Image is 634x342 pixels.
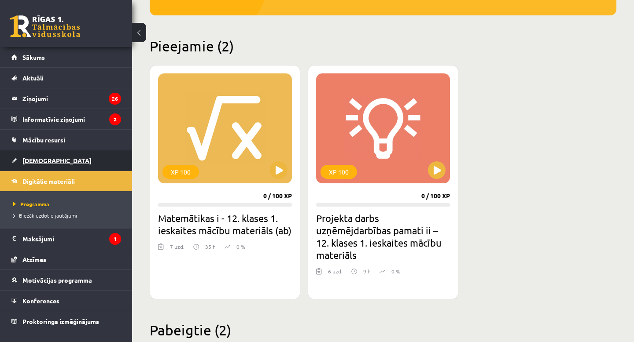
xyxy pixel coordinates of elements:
[11,150,121,171] a: [DEMOGRAPHIC_DATA]
[316,212,450,261] h2: Projekta darbs uzņēmējdarbības pamati ii – 12. klases 1. ieskaites mācību materiāls
[11,270,121,290] a: Motivācijas programma
[109,93,121,105] i: 26
[150,37,616,55] h2: Pieejamie (2)
[22,255,46,263] span: Atzīmes
[22,156,92,164] span: [DEMOGRAPHIC_DATA]
[321,165,357,179] div: XP 100
[22,276,92,284] span: Motivācijas programma
[22,177,75,185] span: Digitālie materiāli
[22,229,121,249] legend: Maksājumi
[170,243,184,256] div: 7 uzd.
[22,74,44,82] span: Aktuāli
[109,113,121,125] i: 2
[22,109,121,129] legend: Informatīvie ziņojumi
[11,68,121,88] a: Aktuāli
[391,267,400,275] p: 0 %
[11,47,121,67] a: Sākums
[22,317,99,325] span: Proktoringa izmēģinājums
[11,88,121,109] a: Ziņojumi26
[11,291,121,311] a: Konferences
[150,321,616,338] h2: Pabeigtie (2)
[11,311,121,331] a: Proktoringa izmēģinājums
[11,249,121,269] a: Atzīmes
[13,212,77,219] span: Biežāk uzdotie jautājumi
[13,200,123,208] a: Programma
[363,267,371,275] p: 9 h
[13,211,123,219] a: Biežāk uzdotie jautājumi
[236,243,245,251] p: 0 %
[22,88,121,109] legend: Ziņojumi
[328,267,343,280] div: 6 uzd.
[109,233,121,245] i: 1
[158,212,292,236] h2: Matemātikas i - 12. klases 1. ieskaites mācību materiāls (ab)
[205,243,216,251] p: 35 h
[11,109,121,129] a: Informatīvie ziņojumi2
[13,200,49,207] span: Programma
[11,130,121,150] a: Mācību resursi
[162,165,199,179] div: XP 100
[10,15,80,37] a: Rīgas 1. Tālmācības vidusskola
[22,297,59,305] span: Konferences
[22,53,45,61] span: Sākums
[22,136,65,144] span: Mācību resursi
[11,171,121,191] a: Digitālie materiāli
[11,229,121,249] a: Maksājumi1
